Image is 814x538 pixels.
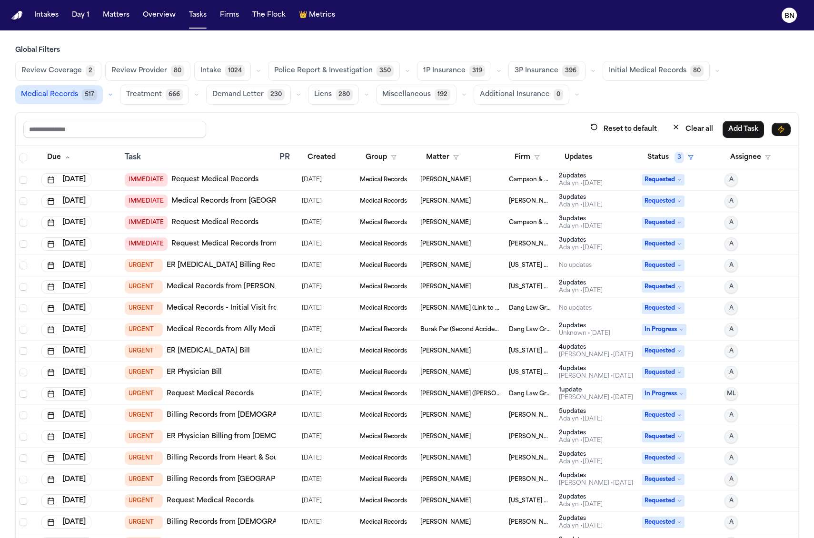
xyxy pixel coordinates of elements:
span: Michigan Auto Law [509,262,551,269]
span: URGENT [125,473,163,486]
span: Select row [20,390,27,398]
div: Last updated by Adalyn at 7/31/2025, 3:49:42 PM [559,287,603,294]
button: [DATE] [41,323,91,336]
button: A [725,451,738,465]
div: Task [125,152,272,163]
span: crown [299,10,307,20]
div: Last updated by Daniela Uribe at 8/18/2025, 3:34:54 PM [559,351,633,359]
span: Review Coverage [21,66,82,76]
button: Due [41,149,76,166]
span: Select row [20,497,27,505]
span: 517 [82,89,97,100]
button: A [725,195,738,208]
div: Last updated by Adalyn at 8/22/2025, 5:39:12 PM [559,415,603,423]
button: [DATE] [41,302,91,315]
span: Additional Insurance [480,90,550,99]
button: crownMetrics [295,7,339,24]
span: A [729,283,734,291]
span: 6/24/2025, 3:18:10 PM [302,387,322,401]
span: Medical Records [360,176,407,184]
button: Firm [509,149,546,166]
a: Home [11,11,23,20]
span: Select row [20,411,27,419]
span: Select row [20,433,27,440]
text: BN [784,13,794,20]
span: URGENT [125,344,163,358]
a: Overview [139,7,179,24]
a: Request Medical Records [171,175,258,185]
div: Last updated by Adalyn at 9/15/2025, 11:07:14 AM [559,244,603,252]
button: A [725,173,738,186]
span: Review Provider [111,66,167,76]
span: Select row [20,326,27,333]
span: Select row [20,219,27,226]
button: [DATE] [41,280,91,293]
div: Last updated by Adalyn at 9/11/2025, 11:28:26 PM [559,201,603,209]
div: Last updated by System at 6/26/2025, 10:14:46 AM [559,330,610,337]
span: Requested [642,431,685,442]
button: Day 1 [68,7,93,24]
button: Review Coverage2 [15,61,101,81]
div: No updates [559,262,592,269]
span: IMMEDIATE [125,237,168,251]
span: Select all [20,154,27,161]
button: A [725,280,738,293]
button: [DATE] [41,387,91,401]
span: Intake [200,66,221,76]
button: Medical Records517 [15,85,103,104]
div: No updates [559,304,592,312]
span: URGENT [125,387,163,401]
a: Billing Records from [DEMOGRAPHIC_DATA] [167,411,319,420]
button: [DATE] [41,195,91,208]
span: Requested [642,281,685,293]
span: URGENT [125,302,163,315]
span: Medical Records [360,411,407,419]
div: 3 update s [559,194,603,201]
span: Requested [642,174,685,186]
button: [DATE] [41,409,91,422]
a: Firms [216,7,243,24]
span: IMMEDIATE [125,173,168,186]
span: Medical Records [360,240,407,248]
button: A [725,516,738,529]
span: Requested [642,474,685,485]
span: Robert Singh [420,219,471,226]
div: 4 update s [559,365,633,372]
span: Select row [20,262,27,269]
button: A [725,430,738,443]
span: URGENT [125,451,163,465]
button: A [725,237,738,251]
button: [DATE] [41,451,91,465]
button: [DATE] [41,216,91,229]
span: 3P Insurance [515,66,558,76]
button: A [725,344,738,358]
span: Dang Law Group [509,326,551,333]
span: 8/28/2025, 11:05:04 PM [302,216,322,229]
button: [DATE] [41,259,91,272]
span: 8/26/2025, 12:23:34 PM [302,173,322,186]
span: URGENT [125,323,163,336]
span: Lashanda Jackson [420,283,471,291]
span: Metrics [309,10,335,20]
span: Brandon Bennett [420,176,471,184]
a: Intakes [30,7,62,24]
button: Review Provider80 [105,61,190,81]
button: Treatment666 [120,85,189,105]
button: Immediate Task [772,123,791,136]
a: ER [MEDICAL_DATA] Billing Records [167,261,290,270]
span: Requested [642,217,685,228]
button: A [725,302,738,315]
button: A [725,473,738,486]
span: 2 [86,65,95,77]
button: 1P Insurance319 [417,61,491,81]
a: Request Medical Records [167,389,254,399]
span: Michigan Auto Law [509,347,551,355]
span: Medical Records [360,262,407,269]
div: Last updated by Daniela Uribe at 8/26/2025, 5:32:09 PM [559,479,633,487]
span: Initial Medical Records [609,66,686,76]
button: [DATE] [41,237,91,251]
span: Select row [20,476,27,483]
span: Lea Gatson [420,347,471,355]
div: 2 update s [559,279,603,287]
button: Miscellaneous192 [376,85,457,105]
